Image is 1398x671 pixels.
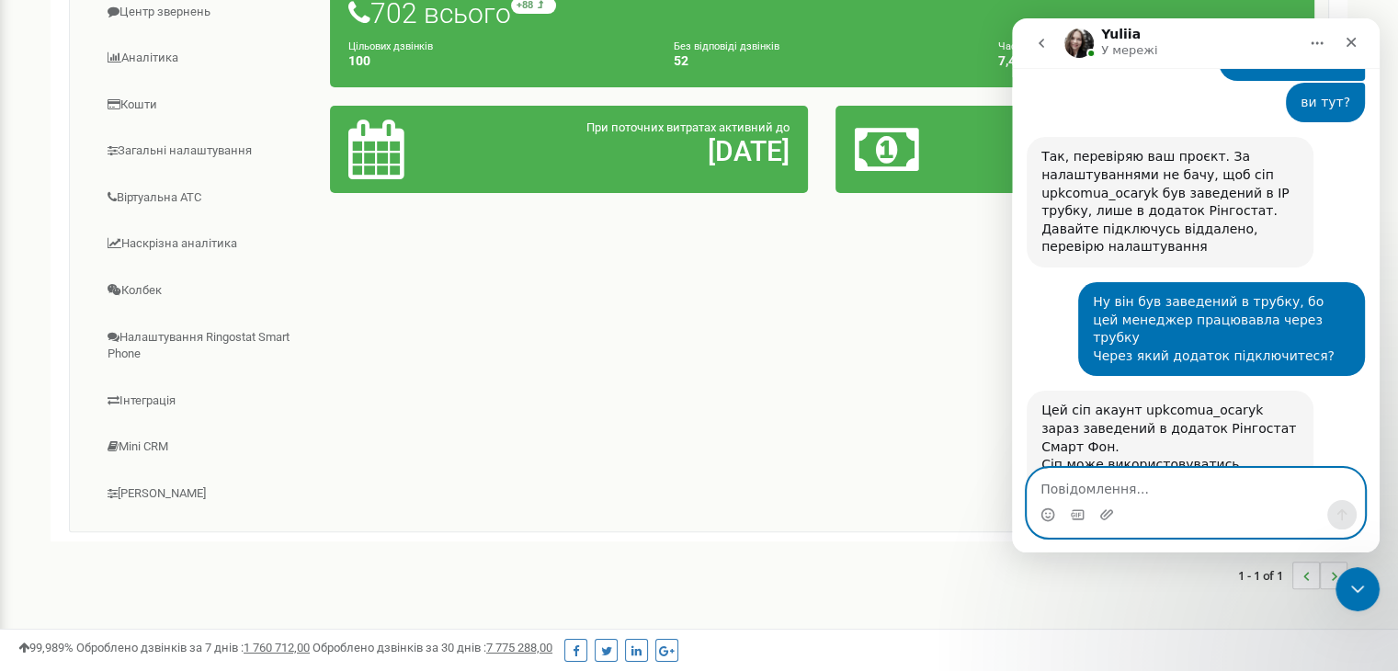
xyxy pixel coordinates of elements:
div: Цей сіп акаунт upkcomua_ocaryk зараз заведений в додаток Рінгостат Смарт Фон. Сіп може використов... [29,383,287,509]
button: Надіслати повідомлення… [315,482,345,511]
a: [PERSON_NAME] [84,472,331,517]
h2: 596,11 $ [1011,136,1296,166]
h4: 100 [348,54,646,68]
nav: ... [1238,543,1347,608]
span: 99,989% [18,641,74,654]
a: Кошти [84,83,331,128]
small: Без відповіді дзвінків [674,40,779,52]
div: Цей сіп акаунт upkcomua_ocaryk зараз заведений в додаток Рінгостат Смарт Фон.Сіп може використову... [15,372,301,520]
h2: [DATE] [505,136,790,166]
u: 1 760 712,00 [244,641,310,654]
a: Наскрізна аналітика [84,222,331,267]
a: Аналiтика [84,36,331,81]
a: Інтеграція [84,379,331,424]
div: Yuliia каже… [15,372,353,561]
iframe: Intercom live chat [1335,567,1380,611]
a: Колбек [84,268,331,313]
a: Віртуальна АТС [84,176,331,221]
u: 7 775 288,00 [486,641,552,654]
h4: 52 [674,54,972,68]
button: Вибір емодзі [28,489,43,504]
button: вибір GIF-файлів [58,489,73,504]
small: Цільових дзвінків [348,40,433,52]
a: Налаштування Ringostat Smart Phone [84,315,331,377]
span: Оброблено дзвінків за 7 днів : [76,641,310,654]
a: Mini CRM [84,425,331,470]
textarea: Повідомлення... [16,450,352,482]
span: При поточних витратах активний до [586,120,790,134]
small: Частка пропущених дзвінків [998,40,1133,52]
iframe: Intercom live chat [1012,18,1380,552]
a: Загальні налаштування [84,129,331,174]
span: 1 - 1 of 1 [1238,562,1292,589]
button: Завантажити вкладений файл [87,489,102,504]
h4: 7,41 % [998,54,1296,68]
span: Оброблено дзвінків за 30 днів : [313,641,552,654]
